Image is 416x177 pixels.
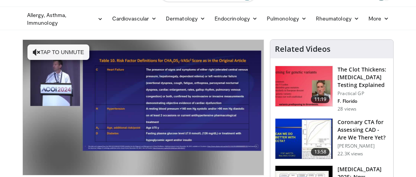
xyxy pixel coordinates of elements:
a: Dermatology [161,11,210,26]
a: Pulmonology [262,11,311,26]
h4: Related Videos [275,44,331,54]
h3: The Clot Thickens: [MEDICAL_DATA] Testing Explained [338,66,389,89]
span: 13:58 [311,148,329,156]
a: Endocrinology [210,11,262,26]
a: Allergy, Asthma, Immunology [22,11,107,27]
p: F. Florido [338,98,389,104]
a: 13:58 Coronary CTA for Assessing CAD - Are We There Yet? [PERSON_NAME] 22.3K views [275,118,389,159]
img: 7b0db7e1-b310-4414-a1d3-dac447dbe739.150x105_q85_crop-smart_upscale.jpg [275,66,332,106]
video-js: Video Player [23,40,264,175]
button: Tap to unmute [27,44,89,60]
img: 34b2b9a4-89e5-4b8c-b553-8a638b61a706.150x105_q85_crop-smart_upscale.jpg [275,119,332,159]
a: More [364,11,394,26]
a: Rheumatology [311,11,364,26]
a: 11:19 The Clot Thickens: [MEDICAL_DATA] Testing Explained Practical GP F. Florido 28 views [275,66,389,112]
a: Cardiovascular [107,11,161,26]
p: 28 views [338,106,356,112]
span: 11:19 [311,95,329,103]
p: [PERSON_NAME] [338,143,389,149]
h3: Coronary CTA for Assessing CAD - Are We There Yet? [338,118,389,141]
p: 22.3K views [338,151,363,157]
p: Practical GP [338,90,389,97]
